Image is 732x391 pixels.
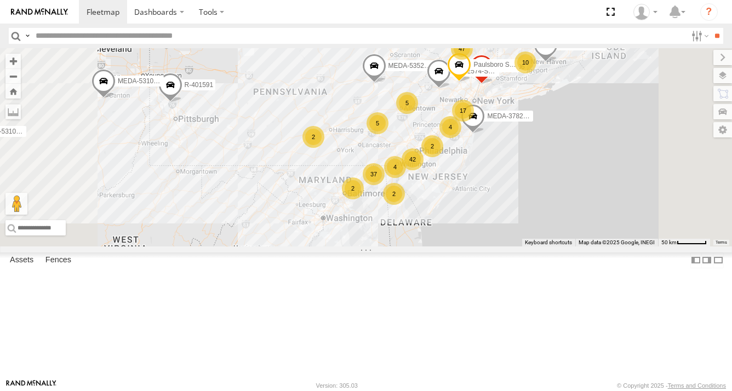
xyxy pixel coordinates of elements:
label: Search Query [23,28,32,44]
div: 5 [367,112,388,134]
div: 2 [421,135,443,157]
div: 2 [342,177,364,199]
label: Measure [5,104,21,119]
div: Tim Albro [630,4,661,20]
label: Hide Summary Table [713,252,724,268]
div: Version: 305.03 [316,382,358,389]
span: Map data ©2025 Google, INEGI [579,239,655,245]
div: © Copyright 2025 - [617,382,726,389]
div: 10 [514,51,536,73]
span: R-401591 [185,82,214,89]
label: Map Settings [713,122,732,137]
label: Search Filter Options [687,28,711,44]
span: R-402574-Swing [453,67,502,75]
span: 50 km [661,239,677,245]
label: Assets [4,252,39,268]
i: ? [700,3,718,21]
a: Terms [716,240,727,245]
button: Map Scale: 50 km per 51 pixels [658,239,710,246]
div: 37 [363,163,385,185]
img: rand-logo.svg [11,8,68,16]
div: 42 [402,148,424,170]
span: MEDA-531012-Roll [118,77,174,85]
label: Dock Summary Table to the Left [690,252,701,268]
span: Paulsboro Spare Tracker [473,61,546,68]
button: Drag Pegman onto the map to open Street View [5,193,27,215]
div: 2 [383,183,405,205]
div: 17 [452,100,474,122]
div: 5 [396,92,418,114]
a: Visit our Website [6,380,56,391]
div: 47 [451,38,473,60]
div: 2 [302,126,324,148]
button: Zoom Home [5,84,21,99]
button: Zoom out [5,68,21,84]
span: MEDA-378216-Swing [487,112,550,120]
button: Zoom in [5,54,21,68]
label: Fences [40,252,77,268]
span: MEDA-535228-Swing [388,62,451,70]
button: Keyboard shortcuts [525,239,572,246]
div: 4 [439,116,461,138]
label: Dock Summary Table to the Right [701,252,712,268]
a: Terms and Conditions [668,382,726,389]
div: 4 [384,156,406,178]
